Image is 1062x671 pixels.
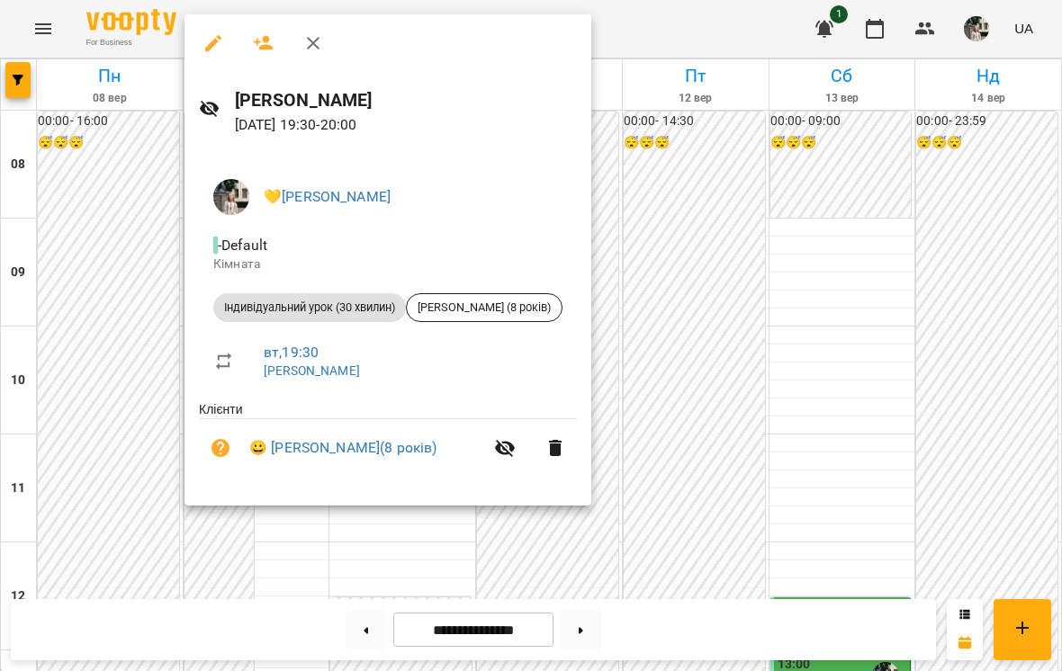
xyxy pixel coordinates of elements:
div: [PERSON_NAME] (8 років) [406,293,562,322]
span: - Default [213,237,271,254]
a: 😀 [PERSON_NAME](8 років) [249,437,437,459]
p: Кімната [213,255,562,273]
span: Індивідуальний урок (30 хвилин) [213,300,406,316]
h6: [PERSON_NAME] [235,86,577,114]
span: [PERSON_NAME] (8 років) [407,300,562,316]
img: cf4d6eb83d031974aacf3fedae7611bc.jpeg [213,179,249,215]
ul: Клієнти [199,400,577,484]
a: [PERSON_NAME] [264,363,360,378]
button: Візит ще не сплачено. Додати оплату? [199,426,242,470]
a: 💛[PERSON_NAME] [264,188,391,205]
p: [DATE] 19:30 - 20:00 [235,114,577,136]
a: вт , 19:30 [264,344,319,361]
